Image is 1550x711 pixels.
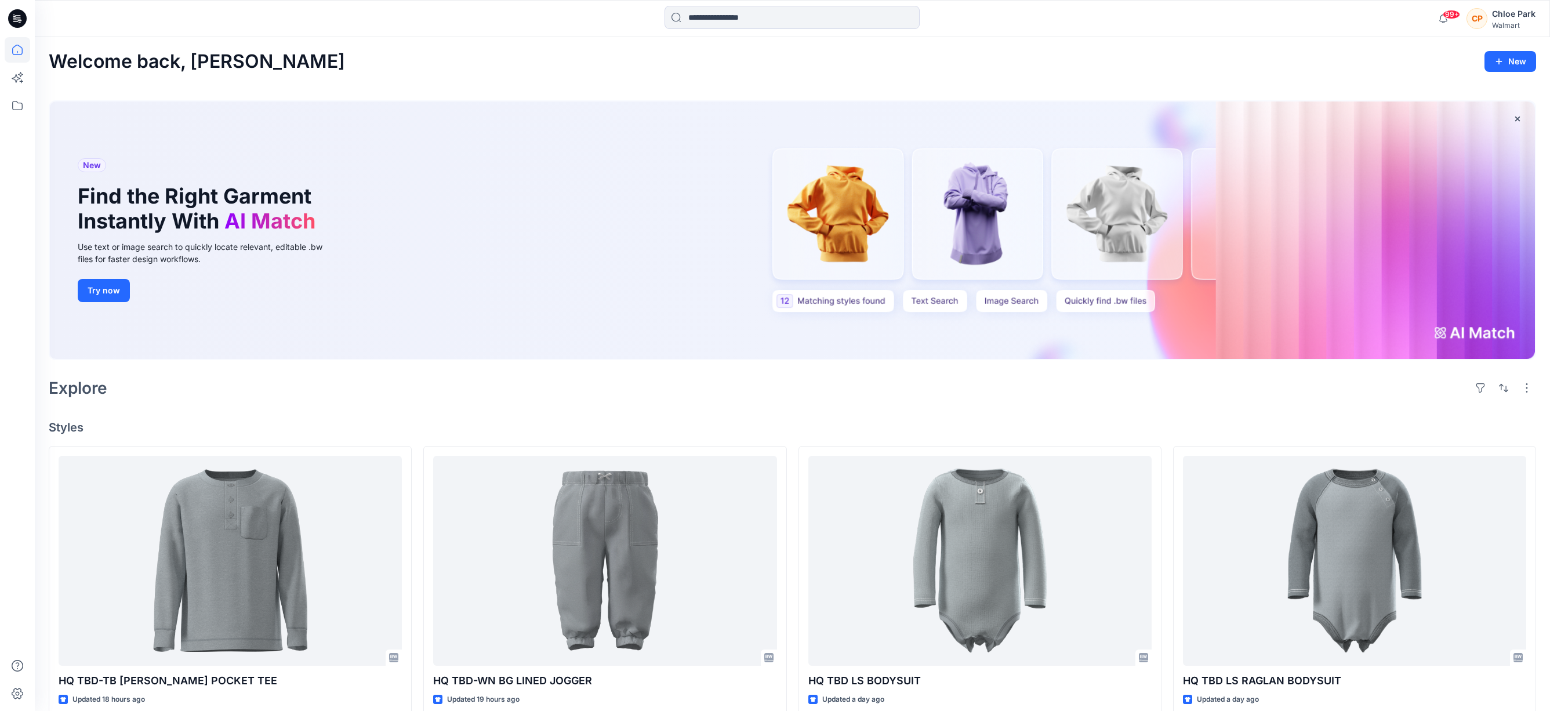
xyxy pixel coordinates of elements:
[83,158,101,172] span: New
[49,51,345,72] h2: Welcome back, [PERSON_NAME]
[808,673,1152,689] p: HQ TBD LS BODYSUIT
[1443,10,1460,19] span: 99+
[1492,21,1536,30] div: Walmart
[433,456,776,666] a: HQ TBD-WN BG LINED JOGGER
[1197,694,1259,706] p: Updated a day ago
[78,241,339,265] div: Use text or image search to quickly locate relevant, editable .bw files for faster design workflows.
[224,208,315,234] span: AI Match
[447,694,520,706] p: Updated 19 hours ago
[1484,51,1536,72] button: New
[59,456,402,666] a: HQ TBD-TB LS HENLEY POCKET TEE
[1466,8,1487,29] div: CP
[49,420,1536,434] h4: Styles
[1183,456,1526,666] a: HQ TBD LS RAGLAN BODYSUIT
[59,673,402,689] p: HQ TBD-TB [PERSON_NAME] POCKET TEE
[822,694,884,706] p: Updated a day ago
[78,279,130,302] button: Try now
[433,673,776,689] p: HQ TBD-WN BG LINED JOGGER
[1183,673,1526,689] p: HQ TBD LS RAGLAN BODYSUIT
[808,456,1152,666] a: HQ TBD LS BODYSUIT
[49,379,107,397] h2: Explore
[72,694,145,706] p: Updated 18 hours ago
[1492,7,1536,21] div: Chloe Park
[78,184,321,234] h1: Find the Right Garment Instantly With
